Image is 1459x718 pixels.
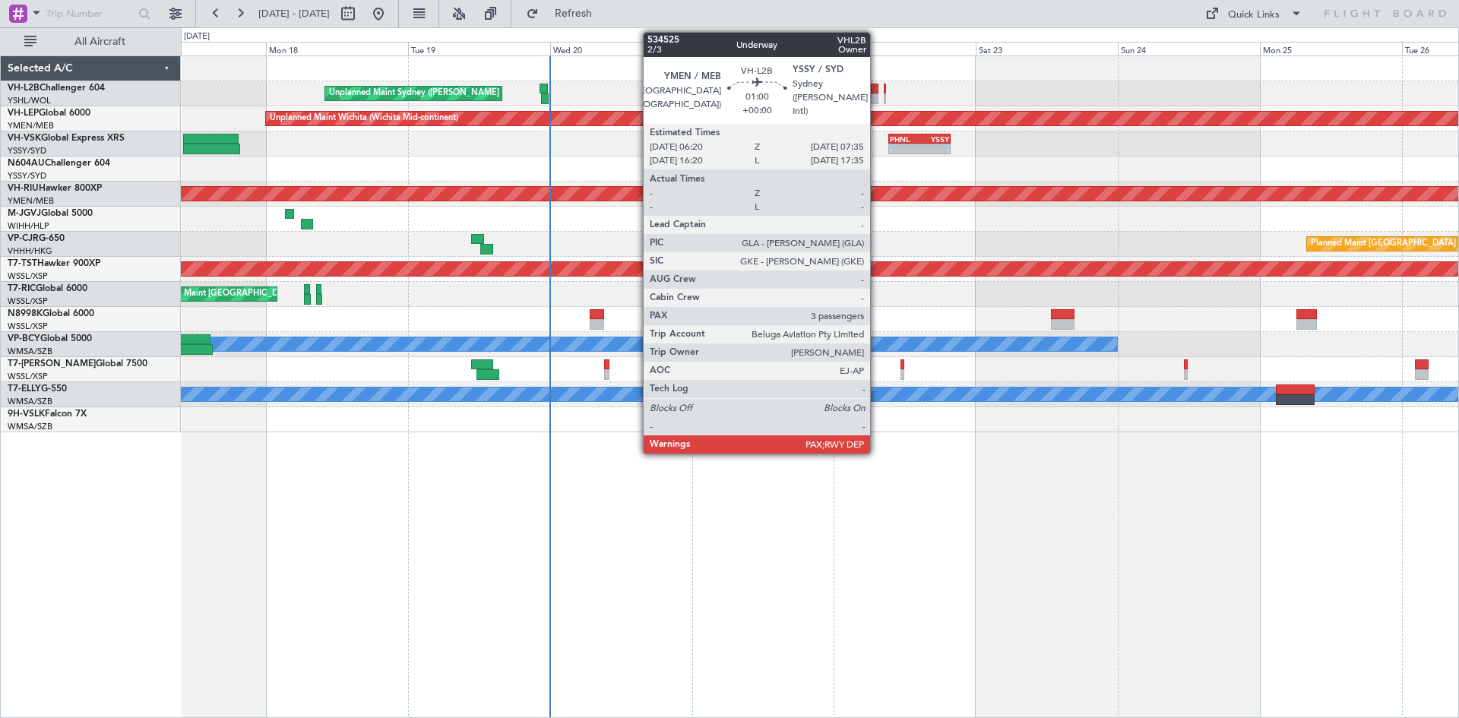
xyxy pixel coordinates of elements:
[258,7,330,21] span: [DATE] - [DATE]
[8,120,54,131] a: YMEN/MEB
[8,159,45,168] span: N604AU
[46,2,134,25] input: Trip Number
[8,321,48,332] a: WSSL/XSP
[8,270,48,282] a: WSSL/XSP
[8,334,40,343] span: VP-BCY
[8,259,100,268] a: T7-TSTHawker 900XP
[8,220,49,232] a: WIHH/HLP
[8,195,54,207] a: YMEN/MEB
[8,145,46,157] a: YSSY/SYD
[1260,42,1402,55] div: Mon 25
[329,82,516,105] div: Unplanned Maint Sydney ([PERSON_NAME] Intl)
[919,144,949,153] div: -
[1228,8,1280,23] div: Quick Links
[8,410,45,419] span: 9H-VSLK
[184,30,210,43] div: [DATE]
[8,245,52,257] a: VHHH/HKG
[8,309,94,318] a: N8998KGlobal 6000
[8,334,92,343] a: VP-BCYGlobal 5000
[8,346,52,357] a: WMSA/SZB
[266,42,408,55] div: Mon 18
[890,134,919,144] div: PHNL
[8,284,87,293] a: T7-RICGlobal 6000
[8,109,39,118] span: VH-LEP
[8,84,105,93] a: VH-L2BChallenger 604
[8,410,87,419] a: 9H-VSLKFalcon 7X
[8,296,48,307] a: WSSL/XSP
[919,134,949,144] div: YSSY
[542,8,606,19] span: Refresh
[140,283,329,305] div: Unplanned Maint [GEOGRAPHIC_DATA] (Seletar)
[1198,2,1310,26] button: Quick Links
[8,396,52,407] a: WMSA/SZB
[8,184,102,193] a: VH-RIUHawker 800XP
[8,84,40,93] span: VH-L2B
[8,209,41,218] span: M-JGVJ
[8,184,39,193] span: VH-RIU
[8,159,110,168] a: N604AUChallenger 604
[270,107,458,130] div: Unplanned Maint Wichita (Wichita Mid-continent)
[519,2,610,26] button: Refresh
[124,42,266,55] div: Sun 17
[408,42,550,55] div: Tue 19
[17,30,165,54] button: All Aircraft
[8,384,41,394] span: T7-ELLY
[8,284,36,293] span: T7-RIC
[8,134,41,143] span: VH-VSK
[8,309,43,318] span: N8998K
[8,234,65,243] a: VP-CJRG-650
[8,421,52,432] a: WMSA/SZB
[8,95,51,106] a: YSHL/WOL
[8,109,90,118] a: VH-LEPGlobal 6000
[8,384,67,394] a: T7-ELLYG-550
[976,42,1118,55] div: Sat 23
[8,359,96,368] span: T7-[PERSON_NAME]
[40,36,160,47] span: All Aircraft
[8,371,48,382] a: WSSL/XSP
[890,144,919,153] div: -
[834,42,976,55] div: Fri 22
[692,42,834,55] div: Thu 21
[8,209,93,218] a: M-JGVJGlobal 5000
[8,134,125,143] a: VH-VSKGlobal Express XRS
[8,170,46,182] a: YSSY/SYD
[8,359,147,368] a: T7-[PERSON_NAME]Global 7500
[1118,42,1260,55] div: Sun 24
[550,42,692,55] div: Wed 20
[8,234,39,243] span: VP-CJR
[8,259,37,268] span: T7-TST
